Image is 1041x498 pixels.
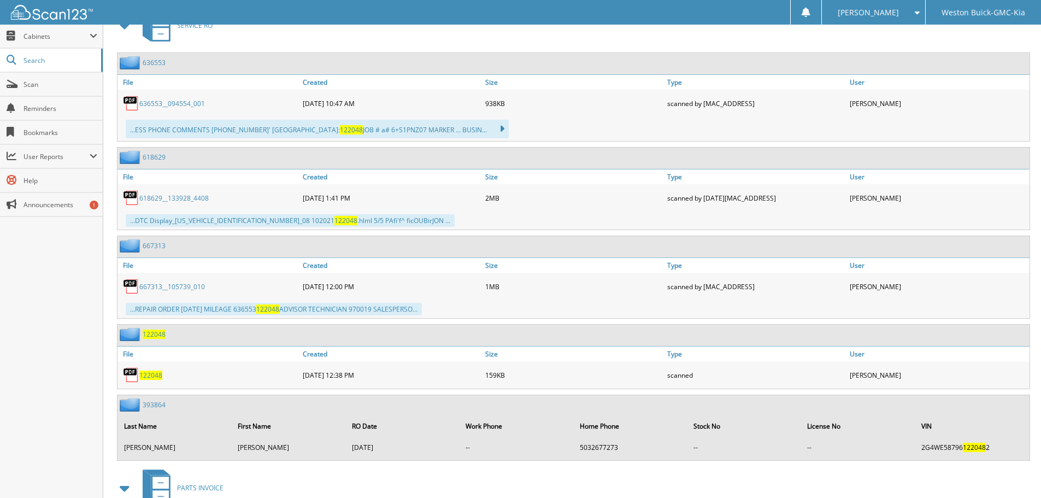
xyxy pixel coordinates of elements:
[664,258,847,273] a: Type
[664,75,847,90] a: Type
[143,241,166,250] a: 667313
[123,278,139,295] img: PDF.png
[123,367,139,383] img: PDF.png
[483,276,665,297] div: 1MB
[334,216,357,225] span: 122048
[117,75,300,90] a: File
[847,347,1030,361] a: User
[847,258,1030,273] a: User
[688,415,801,437] th: Stock No
[117,169,300,184] a: File
[483,364,665,386] div: 159KB
[847,187,1030,209] div: [PERSON_NAME]
[963,443,986,452] span: 122048
[126,120,509,138] div: ...ESS PHONE COMMENTS [PHONE_NUMBER]' [GEOGRAPHIC_DATA]: JOB # a# 6+S1PNZ07 MARKER ... BUSIN...
[139,194,209,203] a: 618629__133928_4408
[123,190,139,206] img: PDF.png
[23,176,97,185] span: Help
[847,92,1030,114] div: [PERSON_NAME]
[143,58,166,67] a: 636553
[300,276,483,297] div: [DATE] 12:00 PM
[460,438,573,456] td: --
[139,371,162,380] a: 122048
[300,258,483,273] a: Created
[143,153,166,162] a: 618629
[256,304,279,314] span: 122048
[847,276,1030,297] div: [PERSON_NAME]
[340,125,363,134] span: 122048
[120,150,143,164] img: folder2.png
[177,21,213,30] span: SERVICE RO
[483,169,665,184] a: Size
[90,201,98,209] div: 1
[300,75,483,90] a: Created
[143,330,166,339] a: 122048
[23,80,97,89] span: Scan
[664,92,847,114] div: scanned by [MAC_ADDRESS]
[300,92,483,114] div: [DATE] 10:47 AM
[120,239,143,253] img: folder2.png
[119,438,231,456] td: [PERSON_NAME]
[838,9,899,16] span: [PERSON_NAME]
[802,438,914,456] td: --
[664,364,847,386] div: scanned
[688,438,801,456] td: --
[143,400,166,409] a: 393864
[23,128,97,137] span: Bookmarks
[177,483,224,493] span: PARTS INVOICE
[126,214,455,227] div: ...DTC Display_[US_VEHICLE_IDENTIFICATION_NUMBER]_08 102021 .hlml 5/5 PAfi'f^ ficOUBirJON ...
[847,364,1030,386] div: [PERSON_NAME]
[483,258,665,273] a: Size
[847,75,1030,90] a: User
[574,438,687,456] td: 5032677273
[120,56,143,69] img: folder2.png
[11,5,93,20] img: scan123-logo-white.svg
[460,415,573,437] th: Work Phone
[916,438,1028,456] td: 2G4WE58796 2
[802,415,914,437] th: License No
[119,415,231,437] th: Last Name
[300,364,483,386] div: [DATE] 12:38 PM
[139,99,205,108] a: 636553__094554_001
[120,398,143,412] img: folder2.png
[483,347,665,361] a: Size
[346,415,459,437] th: RO Date
[574,415,687,437] th: Home Phone
[300,187,483,209] div: [DATE] 1:41 PM
[664,347,847,361] a: Type
[120,327,143,341] img: folder2.png
[23,104,97,113] span: Reminders
[916,415,1028,437] th: VIN
[117,347,300,361] a: File
[483,75,665,90] a: Size
[117,258,300,273] a: File
[123,95,139,112] img: PDF.png
[136,4,213,47] a: SERVICE RO
[664,187,847,209] div: scanned by [DATE][MAC_ADDRESS]
[232,438,345,456] td: [PERSON_NAME]
[847,169,1030,184] a: User
[664,169,847,184] a: Type
[300,169,483,184] a: Created
[483,187,665,209] div: 2MB
[23,56,96,65] span: Search
[126,303,422,315] div: ...REPAIR ORDER [DATE] MILEAGE 636553 ADVISOR TECHNICIAN 970019 SALESPERSO...
[23,32,90,41] span: Cabinets
[942,9,1025,16] span: Weston Buick-GMC-Kia
[23,152,90,161] span: User Reports
[483,92,665,114] div: 938KB
[300,347,483,361] a: Created
[346,438,459,456] td: [DATE]
[664,276,847,297] div: scanned by [MAC_ADDRESS]
[23,200,97,209] span: Announcements
[232,415,345,437] th: First Name
[139,282,205,291] a: 667313__105739_010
